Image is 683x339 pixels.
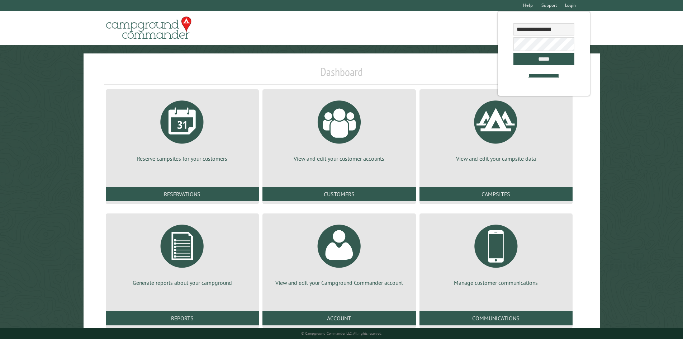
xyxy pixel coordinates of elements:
a: Manage customer communications [428,219,564,287]
p: Manage customer communications [428,279,564,287]
p: Generate reports about your campground [114,279,250,287]
a: Account [262,311,416,325]
a: Reservations [106,187,259,201]
a: View and edit your customer accounts [271,95,407,163]
img: Campground Commander [104,14,194,42]
p: View and edit your customer accounts [271,155,407,163]
small: © Campground Commander LLC. All rights reserved. [301,331,382,336]
p: Reserve campsites for your customers [114,155,250,163]
a: Reports [106,311,259,325]
p: View and edit your Campground Commander account [271,279,407,287]
h1: Dashboard [104,65,579,85]
a: Reserve campsites for your customers [114,95,250,163]
p: View and edit your campsite data [428,155,564,163]
a: View and edit your Campground Commander account [271,219,407,287]
a: Generate reports about your campground [114,219,250,287]
a: View and edit your campsite data [428,95,564,163]
a: Customers [262,187,416,201]
a: Campsites [419,187,573,201]
a: Communications [419,311,573,325]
